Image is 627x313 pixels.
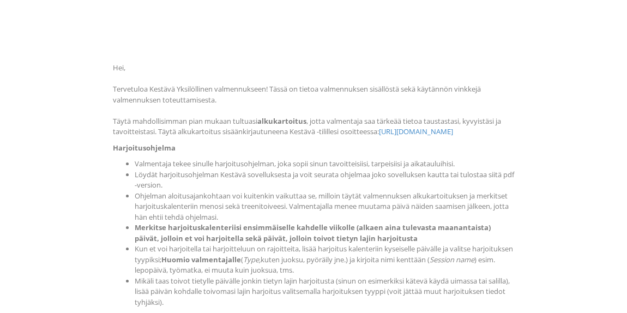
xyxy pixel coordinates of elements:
li: Valmentaja tekee sinulle harjoitusohjelman, joka sopii sinun tavoitteisiisi, tarpeisiisi ja aikat... [135,159,515,170]
a: [URL][DOMAIN_NAME] [379,127,453,136]
i: Session name [430,255,474,264]
li: Mikäli taas toivot tietylle päivälle jonkin tietyn lajin harjoitusta (sinun on esimerkiksi kätevä... [135,276,515,308]
p: Hei, Tervetuloa Kestävä Yksilöllinen valmennukseen! Tässä on tietoa valmennuksen sisällöstä sekä ... [113,63,515,137]
li: Löydät harjoitusohjelman Kestävä sovelluksesta ja voit seurata ohjelmaa joko sovelluksen kautta t... [135,170,515,191]
b: alkukartoitus [257,116,306,126]
li: Kun et voi harjoitella tai harjoitteluun on rajoitteita, lisää harjoitus kalenteriin kyseiselle p... [135,244,515,276]
b: Merkitse harjoituskalenteriisi ensimmäiselle kahdelle viikolle (alkaen aina tulevasta maanantaist... [135,222,491,243]
i: Type, [243,255,261,264]
li: Ohjelman aloitusajankohtaan voi kuitenkin vaikuttaa se, milloin täytät valmennuksen alkukartoituk... [135,191,515,223]
b: Harjoitusohjelma [113,143,176,153]
b: Huomio valmentajalle [161,255,241,264]
img: Kestava_white.png [113,11,233,52]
